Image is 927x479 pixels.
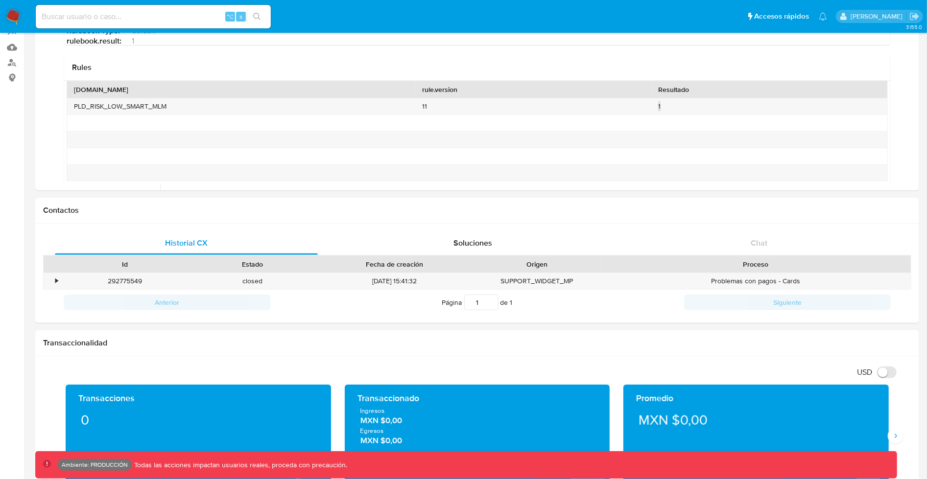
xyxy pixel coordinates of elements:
div: rule.version [422,85,644,94]
h1: Transaccionalidad [43,338,911,348]
div: 11 [415,98,651,114]
div: closed [189,273,316,289]
span: Página de [442,295,513,310]
div: Problemas con pagos - Cards [601,273,911,289]
button: search-icon [247,10,267,23]
span: s [239,12,242,21]
p: juan.jsosa@mercadolibre.com.co [851,12,906,21]
div: [DOMAIN_NAME] [74,85,408,94]
div: Proceso [608,259,904,269]
div: SUPPORT_WIDGET_MP [473,273,601,289]
span: Soluciones [453,237,492,249]
div: • [55,276,58,286]
p: Todas las acciones impactan usuarios reales, proceda con precaución. [132,460,347,470]
div: Resultado [658,85,880,94]
span: default [132,27,888,35]
div: Estado [195,259,309,269]
span: Chat [751,237,768,249]
h2: Rules [72,63,882,72]
span: 1 [132,37,888,45]
div: Id [68,259,182,269]
h1: Contactos [43,205,911,215]
div: PLD_RISK_LOW_SMART_MLM [67,98,415,114]
button: Anterior [64,295,270,310]
button: Siguiente [684,295,891,310]
span: 1 [510,297,513,307]
div: Origen [480,259,594,269]
div: 292775549 [61,273,189,289]
span: Accesos rápidos [754,11,809,22]
p: Ambiente: PRODUCCIÓN [62,463,128,467]
div: 1 [651,98,887,114]
span: ⌥ [226,12,234,21]
span: 3.155.0 [906,23,922,31]
span: Historial CX [165,237,208,249]
a: Notificaciones [819,12,827,21]
a: Salir [909,11,920,22]
input: Buscar usuario o caso... [36,10,271,23]
div: [DATE] 15:41:32 [316,273,473,289]
div: Fecha de creación [323,259,466,269]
